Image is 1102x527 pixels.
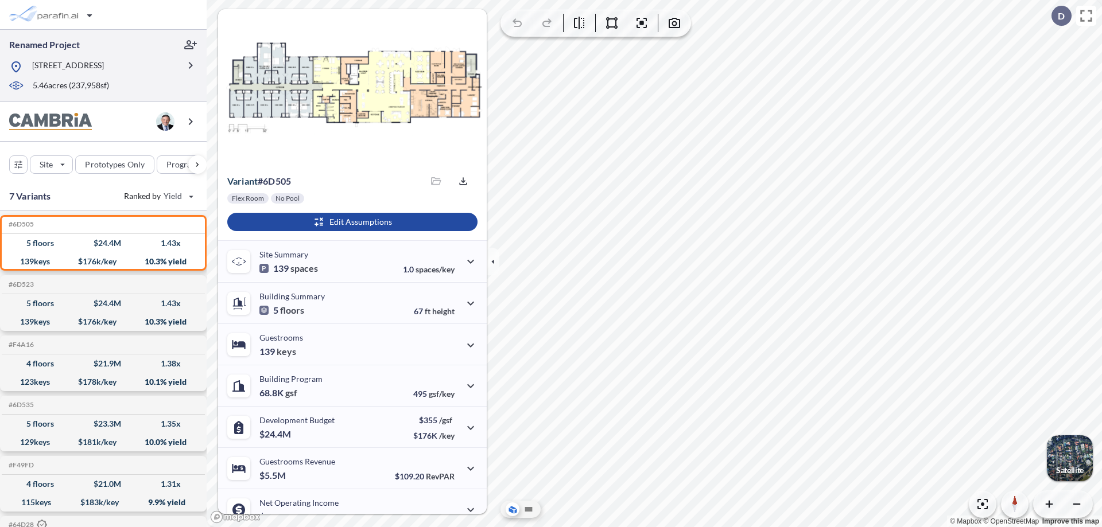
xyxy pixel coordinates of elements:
p: # 6d505 [227,175,291,187]
p: 139 [259,263,318,274]
img: user logo [156,112,174,131]
button: Program [157,155,219,174]
span: Variant [227,175,258,186]
p: Program [166,159,199,170]
p: [STREET_ADDRESS] [32,60,104,74]
p: Flex Room [232,194,264,203]
p: Renamed Project [9,38,80,51]
p: $5.5M [259,470,288,481]
span: spaces/key [416,264,455,274]
button: Ranked by Yield [115,187,201,205]
span: keys [277,346,296,357]
p: D [1058,11,1065,21]
p: 68.8K [259,387,297,399]
p: $355 [413,415,455,425]
button: Edit Assumptions [227,213,478,231]
span: /key [439,431,455,440]
p: 5 [259,305,304,316]
button: Site Plan [522,502,536,516]
p: Net Operating Income [259,498,339,508]
p: 67 [414,306,455,316]
p: $109.20 [395,471,455,481]
p: Guestrooms [259,333,303,342]
h5: Click to copy the code [6,401,34,409]
p: Edit Assumptions [329,216,392,228]
button: Aerial View [506,502,519,516]
p: Building Program [259,374,323,384]
p: 139 [259,346,296,357]
a: OpenStreetMap [983,517,1039,525]
span: RevPAR [426,471,455,481]
a: Mapbox [950,517,981,525]
p: Guestrooms Revenue [259,456,335,466]
span: floors [280,305,304,316]
img: Switcher Image [1047,435,1093,481]
p: 1.0 [403,264,455,274]
h5: Click to copy the code [6,341,34,349]
p: No Pool [275,194,300,203]
span: gsf/key [429,389,455,399]
span: Yield [164,190,183,202]
p: 45.0% [406,513,455,522]
span: margin [429,513,455,522]
img: BrandImage [9,113,92,131]
p: Site [40,159,53,170]
p: $24.4M [259,428,293,440]
p: $2.5M [259,511,288,522]
span: gsf [285,387,297,399]
a: Mapbox homepage [210,510,261,524]
span: /gsf [439,415,452,425]
p: 7 Variants [9,189,51,203]
h5: Click to copy the code [6,280,34,288]
button: Switcher ImageSatellite [1047,435,1093,481]
p: 5.46 acres ( 237,958 sf) [33,80,109,92]
h5: Click to copy the code [6,220,34,228]
a: Improve this map [1042,517,1099,525]
p: Building Summary [259,291,325,301]
p: Site Summary [259,249,308,259]
p: Satellite [1056,466,1084,475]
span: ft [425,306,430,316]
button: Prototypes Only [75,155,154,174]
p: Prototypes Only [85,159,145,170]
button: Site [30,155,73,174]
span: height [432,306,455,316]
h5: Click to copy the code [6,461,34,469]
p: 495 [413,389,455,399]
span: spaces [290,263,318,274]
p: $176K [413,431,455,440]
p: Development Budget [259,415,335,425]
